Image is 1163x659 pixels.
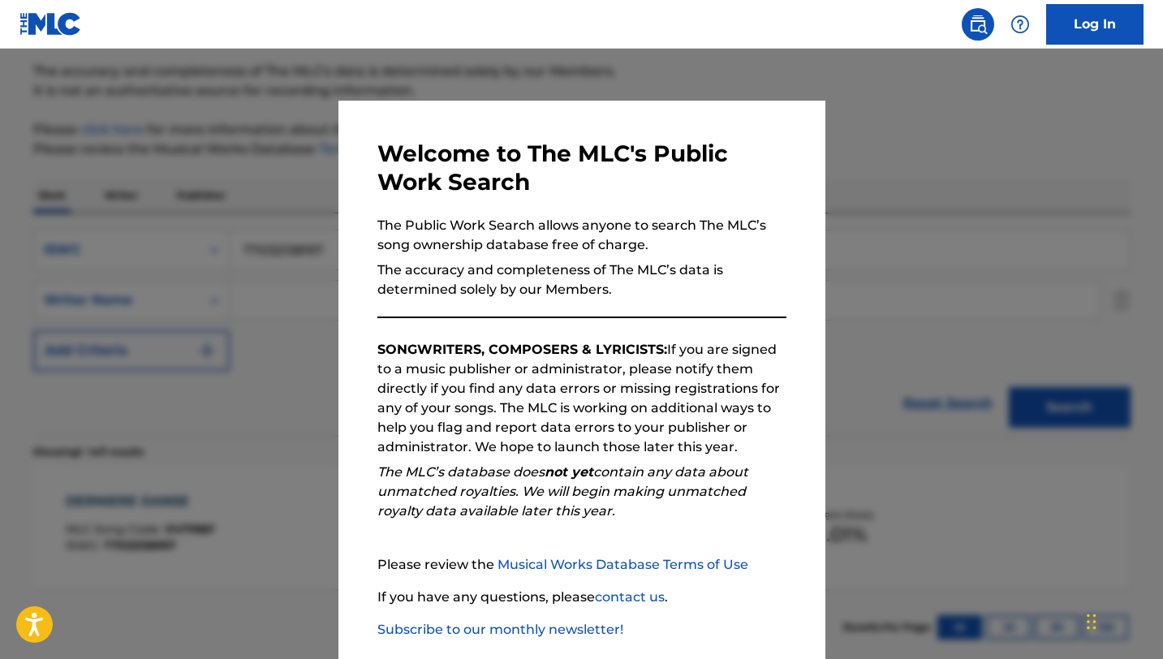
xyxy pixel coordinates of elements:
[377,216,786,255] p: The Public Work Search allows anyone to search The MLC’s song ownership database free of charge.
[377,261,786,299] p: The accuracy and completeness of The MLC’s data is determined solely by our Members.
[1004,8,1036,41] div: Help
[1010,15,1030,34] img: help
[1087,597,1096,646] div: Drag
[962,8,994,41] a: Public Search
[1082,581,1163,659] iframe: Chat Widget
[377,340,786,457] p: If you are signed to a music publisher or administrator, please notify them directly if you find ...
[595,589,665,605] a: contact us
[498,557,748,572] a: Musical Works Database Terms of Use
[377,342,667,357] strong: SONGWRITERS, COMPOSERS & LYRICISTS:
[545,464,593,480] strong: not yet
[377,140,786,196] h3: Welcome to The MLC's Public Work Search
[968,15,988,34] img: search
[377,464,748,519] em: The MLC’s database does contain any data about unmatched royalties. We will begin making unmatche...
[377,622,623,637] a: Subscribe to our monthly newsletter!
[19,12,82,36] img: MLC Logo
[377,555,786,575] p: Please review the
[1046,4,1144,45] a: Log In
[377,588,786,607] p: If you have any questions, please .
